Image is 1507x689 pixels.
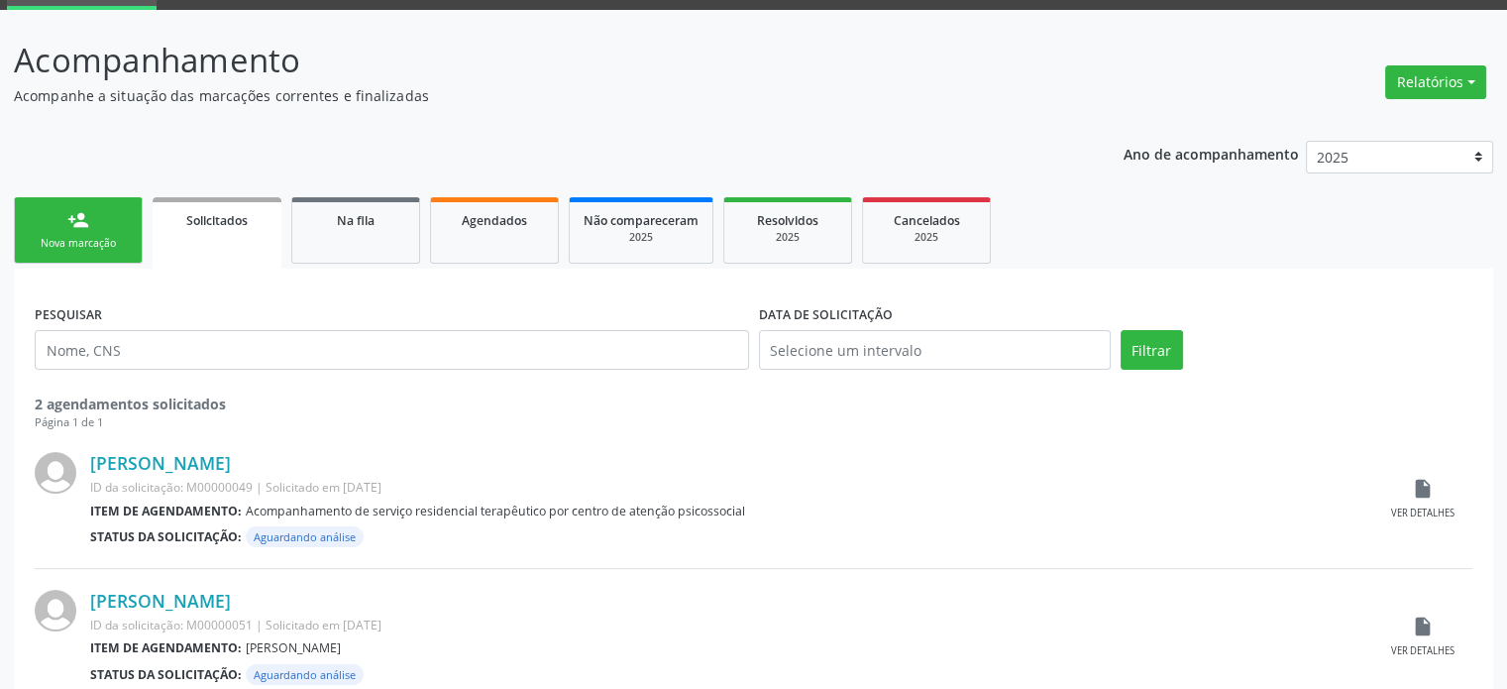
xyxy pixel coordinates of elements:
[246,526,364,547] span: Aguardando análise
[90,452,231,474] a: [PERSON_NAME]
[1124,141,1299,166] p: Ano de acompanhamento
[67,209,89,231] div: person_add
[35,330,749,370] input: Nome, CNS
[186,212,248,229] span: Solicitados
[759,299,893,330] label: DATA DE SOLICITAÇÃO
[462,212,527,229] span: Agendados
[14,36,1049,85] p: Acompanhamento
[757,212,818,229] span: Resolvidos
[90,617,263,633] span: ID da solicitação: M00000051 |
[14,85,1049,106] p: Acompanhe a situação das marcações correntes e finalizadas
[759,330,1111,370] input: Selecione um intervalo
[90,590,231,612] a: [PERSON_NAME]
[1391,507,1454,520] div: Ver detalhes
[1121,330,1183,370] button: Filtrar
[1391,644,1454,658] div: Ver detalhes
[266,617,381,633] span: Solicitado em [DATE]
[246,639,341,656] span: [PERSON_NAME]
[90,528,242,545] b: Status da solicitação:
[246,503,745,519] span: Acompanhamento de serviço residencial terapêutico por centro de atenção psicossocial
[894,212,960,229] span: Cancelados
[584,230,699,245] div: 2025
[877,230,976,245] div: 2025
[90,503,242,519] b: Item de agendamento:
[90,479,263,496] span: ID da solicitação: M00000049 |
[246,664,364,685] span: Aguardando análise
[266,479,381,496] span: Solicitado em [DATE]
[1412,478,1434,500] i: insert_drive_file
[35,414,1472,431] div: Página 1 de 1
[584,212,699,229] span: Não compareceram
[35,590,76,632] img: img
[337,212,375,229] span: Na fila
[1412,616,1434,637] i: insert_drive_file
[90,666,242,683] b: Status da solicitação:
[35,452,76,494] img: img
[35,299,102,330] label: PESQUISAR
[29,236,128,251] div: Nova marcação
[1385,65,1486,99] button: Relatórios
[738,230,837,245] div: 2025
[35,395,226,413] strong: 2 agendamentos solicitados
[90,639,242,656] b: Item de agendamento:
